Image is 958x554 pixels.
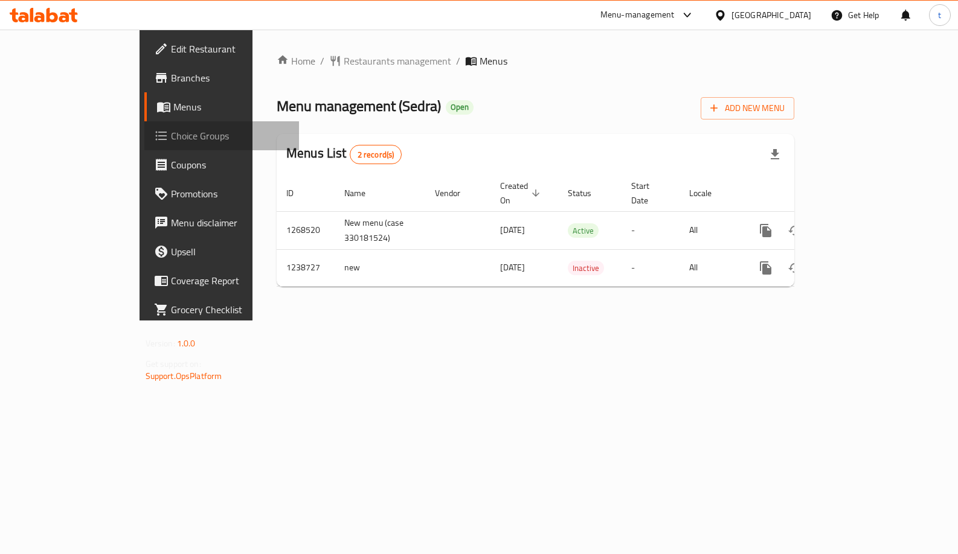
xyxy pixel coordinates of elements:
[286,144,402,164] h2: Menus List
[144,295,300,324] a: Grocery Checklist
[277,175,877,287] table: enhanced table
[446,100,474,115] div: Open
[600,8,675,22] div: Menu-management
[631,179,665,208] span: Start Date
[701,97,794,119] button: Add New Menu
[335,211,425,249] td: New menu (case 330181524)
[171,42,290,56] span: Edit Restaurant
[146,368,222,384] a: Support.OpsPlatform
[622,249,680,286] td: -
[344,54,451,68] span: Restaurants management
[751,253,780,282] button: more
[177,336,196,351] span: 1.0.0
[780,216,809,245] button: Change Status
[938,8,941,22] span: t
[144,63,300,92] a: Branches
[350,145,402,164] div: Total records count
[144,179,300,208] a: Promotions
[710,101,785,116] span: Add New Menu
[344,186,381,200] span: Name
[500,259,525,275] span: [DATE]
[350,149,402,161] span: 2 record(s)
[277,211,335,249] td: 1268520
[144,34,300,63] a: Edit Restaurant
[144,266,300,295] a: Coverage Report
[500,179,544,208] span: Created On
[146,356,201,372] span: Get support on:
[277,54,794,68] nav: breadcrumb
[171,302,290,317] span: Grocery Checklist
[171,244,290,259] span: Upsell
[173,100,290,114] span: Menus
[171,186,290,201] span: Promotions
[731,8,811,22] div: [GEOGRAPHIC_DATA]
[568,223,599,238] div: Active
[171,273,290,288] span: Coverage Report
[680,249,742,286] td: All
[286,186,309,200] span: ID
[171,71,290,85] span: Branches
[335,249,425,286] td: new
[568,224,599,238] span: Active
[760,140,789,169] div: Export file
[780,253,809,282] button: Change Status
[742,175,877,212] th: Actions
[144,92,300,121] a: Menus
[435,186,476,200] span: Vendor
[446,102,474,112] span: Open
[622,211,680,249] td: -
[277,249,335,286] td: 1238727
[171,215,290,230] span: Menu disclaimer
[144,150,300,179] a: Coupons
[456,54,460,68] li: /
[500,222,525,238] span: [DATE]
[171,158,290,172] span: Coupons
[329,54,451,68] a: Restaurants management
[320,54,324,68] li: /
[568,186,607,200] span: Status
[146,336,175,351] span: Version:
[751,216,780,245] button: more
[689,186,727,200] span: Locale
[144,121,300,150] a: Choice Groups
[680,211,742,249] td: All
[144,237,300,266] a: Upsell
[480,54,507,68] span: Menus
[277,92,441,119] span: Menu management ( Sedra )
[171,129,290,143] span: Choice Groups
[568,261,604,275] span: Inactive
[144,208,300,237] a: Menu disclaimer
